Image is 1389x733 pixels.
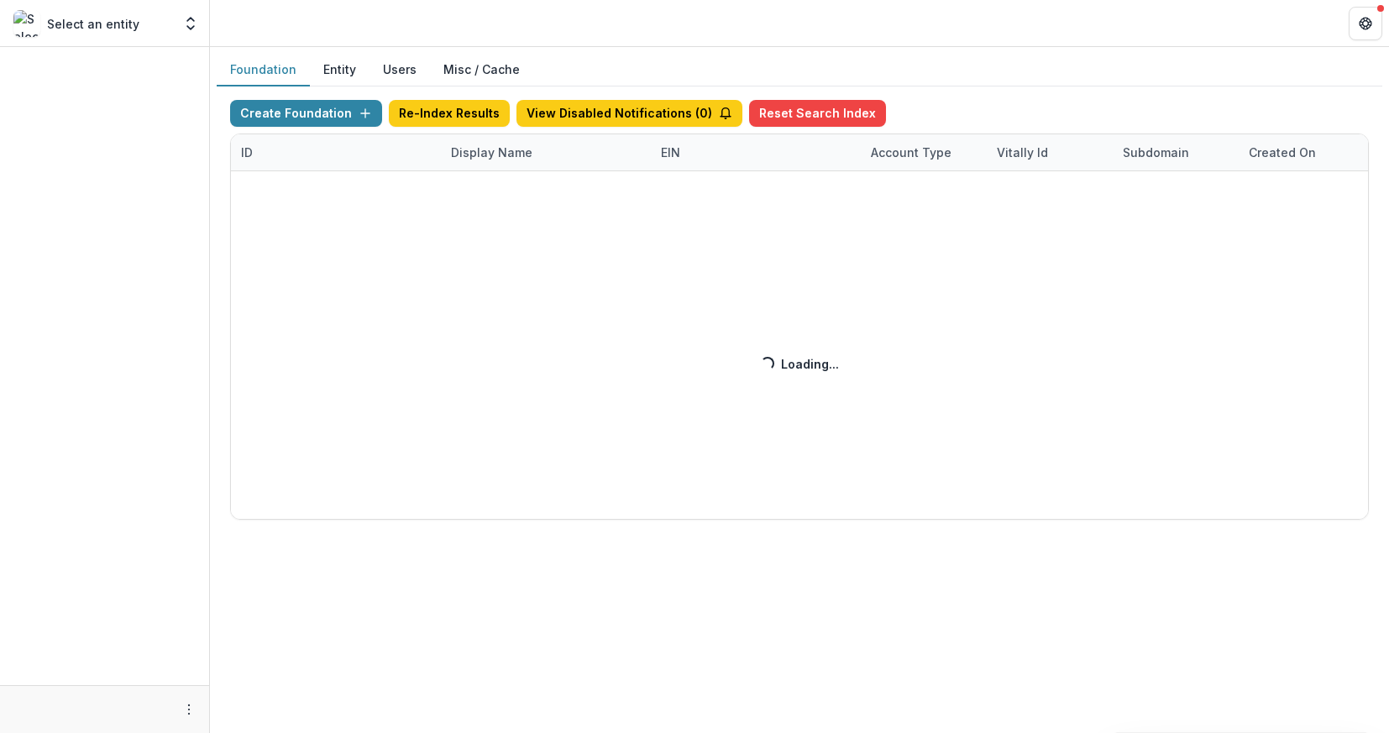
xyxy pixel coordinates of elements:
button: Foundation [217,54,310,86]
button: Open entity switcher [179,7,202,40]
p: Select an entity [47,15,139,33]
button: Get Help [1349,7,1382,40]
img: Select an entity [13,10,40,37]
button: More [179,699,199,720]
button: Misc / Cache [430,54,533,86]
button: Entity [310,54,370,86]
button: Users [370,54,430,86]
